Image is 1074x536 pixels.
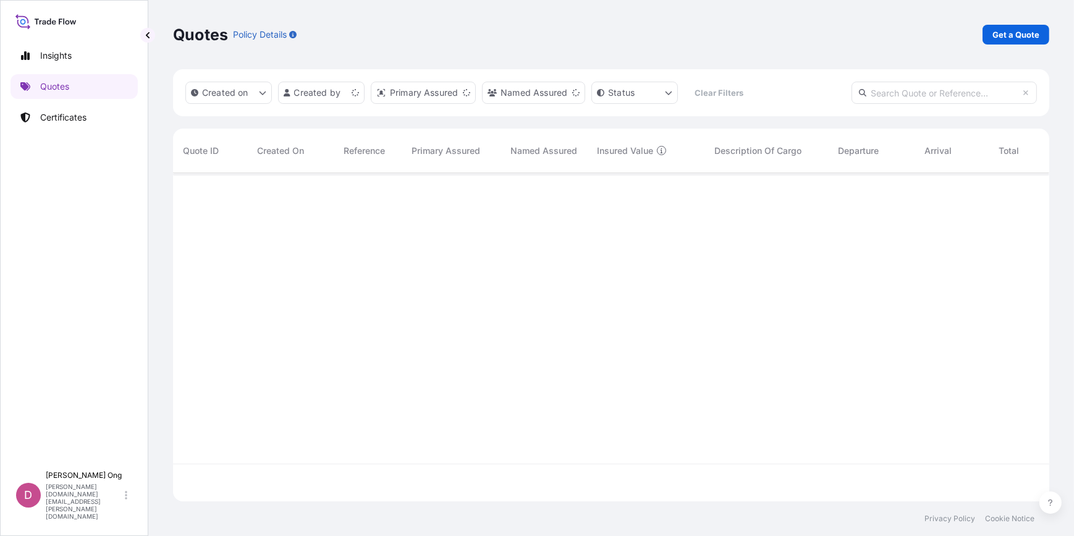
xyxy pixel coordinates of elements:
[185,82,272,104] button: createdOn Filter options
[597,145,653,157] span: Insured Value
[40,49,72,62] p: Insights
[501,87,567,99] p: Named Assured
[924,514,975,524] a: Privacy Policy
[183,145,219,157] span: Quote ID
[992,28,1039,41] p: Get a Quote
[173,25,228,45] p: Quotes
[233,28,287,41] p: Policy Details
[25,489,33,501] span: D
[46,483,122,520] p: [PERSON_NAME][DOMAIN_NAME][EMAIL_ADDRESS][PERSON_NAME][DOMAIN_NAME]
[390,87,458,99] p: Primary Assured
[591,82,678,104] button: certificateStatus Filter options
[257,145,304,157] span: Created On
[852,82,1037,104] input: Search Quote or Reference...
[40,80,69,93] p: Quotes
[46,470,122,480] p: [PERSON_NAME] Ong
[278,82,365,104] button: createdBy Filter options
[999,145,1019,157] span: Total
[983,25,1049,45] a: Get a Quote
[482,82,585,104] button: cargoOwner Filter options
[40,111,87,124] p: Certificates
[510,145,577,157] span: Named Assured
[11,43,138,68] a: Insights
[838,145,879,157] span: Departure
[985,514,1034,524] a: Cookie Notice
[11,74,138,99] a: Quotes
[714,145,801,157] span: Description Of Cargo
[695,87,743,99] p: Clear Filters
[294,87,341,99] p: Created by
[371,82,476,104] button: distributor Filter options
[924,145,952,157] span: Arrival
[412,145,480,157] span: Primary Assured
[11,105,138,130] a: Certificates
[202,87,248,99] p: Created on
[344,145,385,157] span: Reference
[684,83,753,103] button: Clear Filters
[608,87,635,99] p: Status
